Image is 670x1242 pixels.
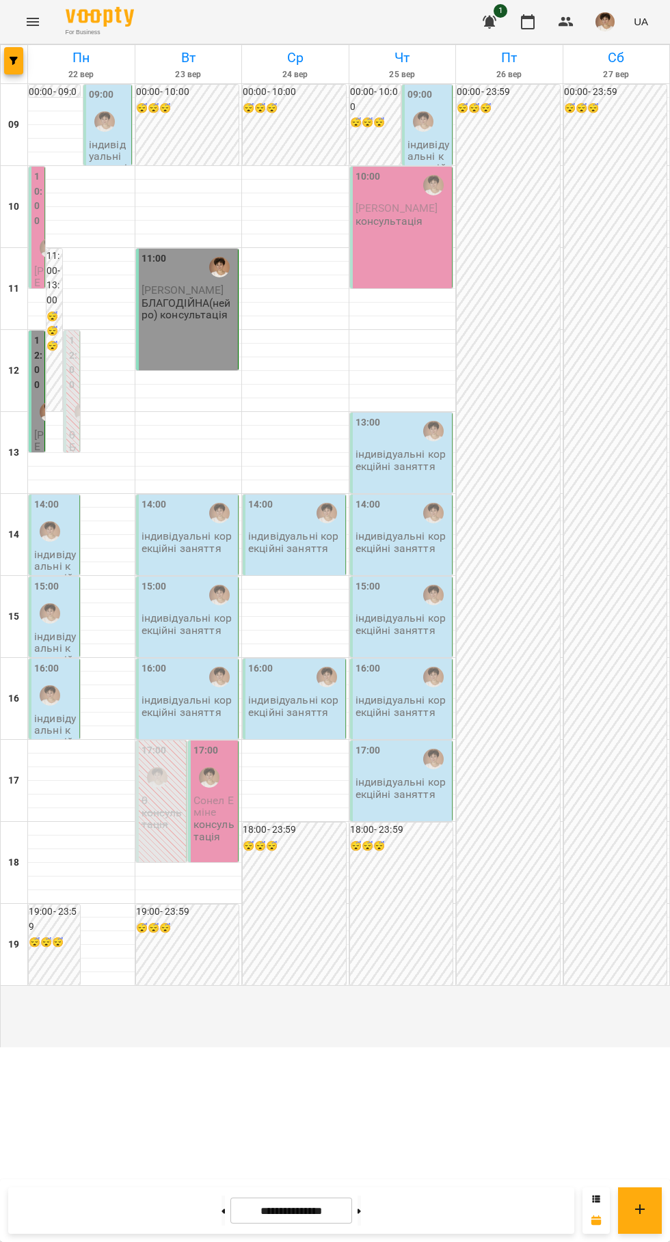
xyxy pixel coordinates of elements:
h6: 11 [8,281,19,296]
img: Марина Кириченко [209,667,230,687]
h6: Пн [30,47,133,68]
p: індивідуальні корекційні заняття [248,694,343,718]
p: індивідуальні корекційні заняття [142,694,236,718]
label: 14:00 [356,497,381,512]
img: Марина Кириченко [317,667,337,687]
img: Марина Кириченко [423,421,444,441]
div: Марина Кириченко [209,503,230,523]
h6: Вт [137,47,240,68]
h6: 15 [8,609,19,624]
h6: 00:00 - 10:00 [136,85,239,100]
p: індивідуальні корекційні заняття [356,694,450,718]
h6: 14 [8,527,19,542]
h6: 25 вер [351,68,454,81]
label: 09:00 [89,87,114,102]
label: 10:00 [34,169,42,228]
p: консультація [142,807,183,831]
img: Марина Кириченко [147,767,167,788]
div: Марина Кириченко [40,603,60,624]
img: 31d4c4074aa92923e42354039cbfc10a.jpg [595,12,615,31]
img: Марина Кириченко [75,402,95,422]
label: 14:00 [248,497,273,512]
h6: 00:00 - 09:00 [29,85,80,114]
img: Марина Кириченко [317,503,337,523]
h6: 00:00 - 10:00 [243,85,346,100]
div: Марина Кириченко [199,767,219,788]
h6: 00:00 - 10:00 [350,85,401,114]
img: Марина Кириченко [40,521,60,542]
div: Марина Кириченко [94,111,115,132]
img: Марина Кириченко [209,585,230,605]
h6: 24 вер [244,68,347,81]
p: БЛАГОДІЙНА(нейро) консультація [69,441,79,748]
p: консультація [193,818,235,842]
p: консультація [356,215,423,227]
h6: 00:00 - 23:59 [564,85,667,100]
p: індивідуальні корекційні заняття [356,776,450,800]
h6: 😴😴😴 [243,839,346,854]
h6: Сб [565,47,668,68]
label: 16:00 [142,661,167,676]
img: Марина Кириченко [40,402,60,422]
h6: 22 вер [30,68,133,81]
h6: 16 [8,691,19,706]
img: Voopty Logo [66,7,134,27]
h6: Пт [458,47,561,68]
p: індивідуальні корекційні заняття [142,612,236,636]
p: індивідуальні корекційні заняття [248,530,343,554]
label: 15:00 [356,579,381,594]
label: 15:00 [34,579,59,594]
p: індивідуальні корекційні заняття [356,448,450,472]
h6: 09 [8,118,19,133]
label: 12:00 [69,333,77,392]
p: БЛАГОДІЙНА(нейро) консультація [142,297,236,321]
label: 10:00 [356,169,381,184]
img: Марина Кириченко [40,238,60,258]
div: Марина Кириченко [423,749,444,769]
img: Марина Кириченко [423,585,444,605]
p: індивідуальні корекційні заняття [356,530,450,554]
p: індивідуальні корекційні заняття [356,612,450,636]
span: [PERSON_NAME] [34,428,44,560]
h6: 😴😴😴 [564,101,667,116]
h6: 23 вер [137,68,240,81]
label: 12:00 [34,333,42,392]
h6: 10 [8,199,19,215]
h6: 😴😴😴 [29,935,80,950]
img: Марина Кириченко [413,111,433,132]
span: For Business [66,28,134,37]
p: індивідуальні корекційні заняття [142,530,236,554]
p: індивідуальні корекційні заняття [34,631,77,689]
h6: 26 вер [458,68,561,81]
h6: 😴😴😴 [243,101,346,116]
div: Марина Кириченко [423,503,444,523]
label: 16:00 [248,661,273,676]
div: Марина Кириченко [423,175,444,195]
p: індивідуальні корекційні заняття [34,713,77,771]
label: 09:00 [407,87,433,102]
div: Марина Кириченко [423,667,444,687]
img: Марина Кириченко [209,257,230,277]
button: UA [628,9,654,34]
span: Сонел Еміне [193,794,234,818]
label: 11:00 [142,251,167,266]
h6: 27 вер [565,68,668,81]
h6: 😴😴😴 [46,309,63,354]
h6: 18:00 - 23:59 [243,823,346,838]
label: 13:00 [356,415,381,430]
h6: 😴😴😴 [350,115,401,130]
label: 14:00 [34,497,59,512]
label: 17:00 [142,743,167,758]
p: 0 [69,429,77,441]
h6: 12 [8,363,19,378]
h6: 17 [8,773,19,788]
label: 15:00 [142,579,167,594]
h6: 😴😴😴 [350,839,453,854]
label: 16:00 [356,661,381,676]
